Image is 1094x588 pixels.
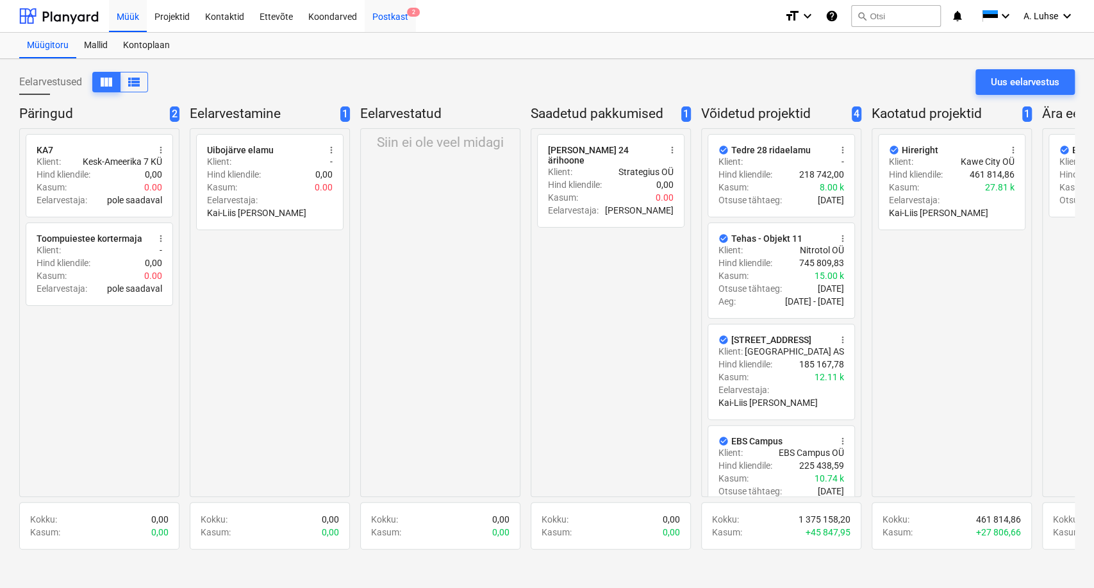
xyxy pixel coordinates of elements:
span: 2 [170,106,179,122]
span: more_vert [667,145,677,155]
p: Kai-Liis [PERSON_NAME] [889,206,988,219]
p: Kasum : [889,181,919,194]
span: Märgi kui tegemata [1059,145,1070,155]
p: Eelarvestaja : [889,194,940,206]
div: Vestlusvidin [1030,526,1094,588]
p: Kai-Liis [PERSON_NAME] [718,396,818,409]
p: Kokku : [1053,513,1080,526]
p: Kasum : [718,371,749,383]
p: 0,00 [492,513,510,526]
i: keyboard_arrow_down [998,8,1013,24]
p: [DATE] - [DATE] [785,295,844,308]
p: 0,00 [663,526,680,539]
p: 745 809,83 [799,256,844,269]
iframe: Chat Widget [1030,526,1094,588]
p: [PERSON_NAME] [605,204,674,217]
p: pole saadaval [107,194,162,206]
p: Otsuse tähtaeg : [718,194,782,206]
p: Kasum : [1059,181,1090,194]
p: Hind kliendile : [889,168,943,181]
p: 12.11 k [815,371,844,383]
p: 0,00 [151,526,169,539]
p: pole saadaval [107,282,162,295]
p: 0,00 [322,513,339,526]
i: keyboard_arrow_down [800,8,815,24]
p: 0,00 [656,178,674,191]
p: Kasum : [718,181,749,194]
p: Kokku : [883,513,909,526]
p: 218 742,00 [799,168,844,181]
span: Kuva veergudena [99,74,114,90]
span: more_vert [156,145,166,155]
span: 1 [1022,106,1032,122]
p: Klient : [1059,155,1084,168]
span: more_vert [838,145,848,155]
p: Hind kliendile : [718,168,772,181]
p: 0,00 [151,513,169,526]
p: 1 375 158,20 [799,513,850,526]
div: Tehas - Objekt 11 [731,233,802,244]
p: + 45 847,95 [806,526,850,539]
span: 2 [407,8,420,17]
span: more_vert [838,233,848,244]
a: Kontoplaan [115,33,178,58]
p: Kokku : [30,513,57,526]
i: format_size [784,8,800,24]
p: 461 814,86 [970,168,1015,181]
p: 0,00 [663,513,680,526]
i: Abikeskus [825,8,838,24]
p: - [160,244,162,256]
i: keyboard_arrow_down [1059,8,1075,24]
p: Kokku : [542,513,568,526]
p: Hind kliendile : [37,168,90,181]
p: Kai-Liis [PERSON_NAME] [207,206,306,219]
span: more_vert [156,233,166,244]
span: more_vert [838,335,848,345]
p: Kasum : [548,191,578,204]
p: [DATE] [818,194,844,206]
p: Otsuse tähtaeg : [718,282,782,295]
p: 225 438,59 [799,459,844,472]
div: EBS Campus [731,436,783,446]
span: Märgi kui tegemata [718,145,729,155]
p: 0.00 [144,269,162,282]
p: Klient : [718,244,743,256]
p: - [330,155,333,168]
p: Eelarvestatud [360,105,515,123]
p: Eelarvestaja : [207,194,258,206]
a: Mallid [76,33,115,58]
p: Hind kliendile : [207,168,261,181]
p: Kokku : [371,513,398,526]
p: [DATE] [818,485,844,498]
p: Klient : [889,155,913,168]
p: Kaotatud projektid [872,105,1017,123]
p: Kasum : [37,181,67,194]
p: 461 814,86 [976,513,1021,526]
p: Kokku : [712,513,739,526]
p: Hind kliendile : [718,256,772,269]
p: Eelarvestaja : [718,383,769,396]
p: 0,00 [315,168,333,181]
p: Kasum : [201,526,231,539]
button: Otsi [851,5,941,27]
p: 185 167,78 [799,358,844,371]
span: search [857,11,867,21]
span: 1 [681,106,691,122]
p: 0,00 [492,526,510,539]
p: Klient : [548,165,572,178]
span: more_vert [326,145,336,155]
span: 1 [340,106,350,122]
p: Kasum : [37,269,67,282]
p: Kasum : [883,526,913,539]
p: Kasum : [712,526,742,539]
div: Uibojärve elamu [207,145,274,155]
p: Kasum : [718,472,749,485]
p: Eelarvestaja : [37,282,87,295]
p: 0.00 [656,191,674,204]
span: more_vert [1008,145,1018,155]
span: Märgi kui tegemata [718,436,729,446]
p: Kasum : [542,526,572,539]
p: Strategius OÜ [618,165,674,178]
p: - [841,155,844,168]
